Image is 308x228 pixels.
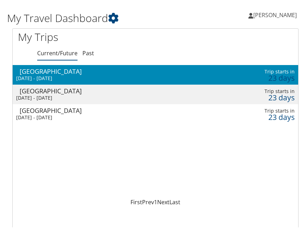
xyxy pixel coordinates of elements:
a: First [130,197,142,205]
div: [GEOGRAPHIC_DATA] [20,87,169,93]
div: [GEOGRAPHIC_DATA] [20,67,169,73]
a: Past [82,48,94,56]
a: Prev [142,197,154,205]
h1: My Travel Dashboard [7,10,155,24]
div: 23 days [198,113,295,119]
a: Current/Future [37,48,78,56]
a: Next [157,197,169,205]
div: [DATE] - [DATE] [16,74,166,80]
div: Trip starts in [198,87,295,93]
div: Trip starts in [198,67,295,74]
h1: My Trips [18,29,150,43]
div: Trip starts in [198,107,295,113]
span: [PERSON_NAME] [253,10,297,18]
div: [GEOGRAPHIC_DATA] [20,106,169,113]
div: 23 days [198,93,295,100]
div: [DATE] - [DATE] [16,94,166,100]
a: Last [169,197,180,205]
a: [PERSON_NAME] [248,3,304,24]
div: 23 days [198,74,295,80]
div: [DATE] - [DATE] [16,113,166,120]
a: 1 [154,197,157,205]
